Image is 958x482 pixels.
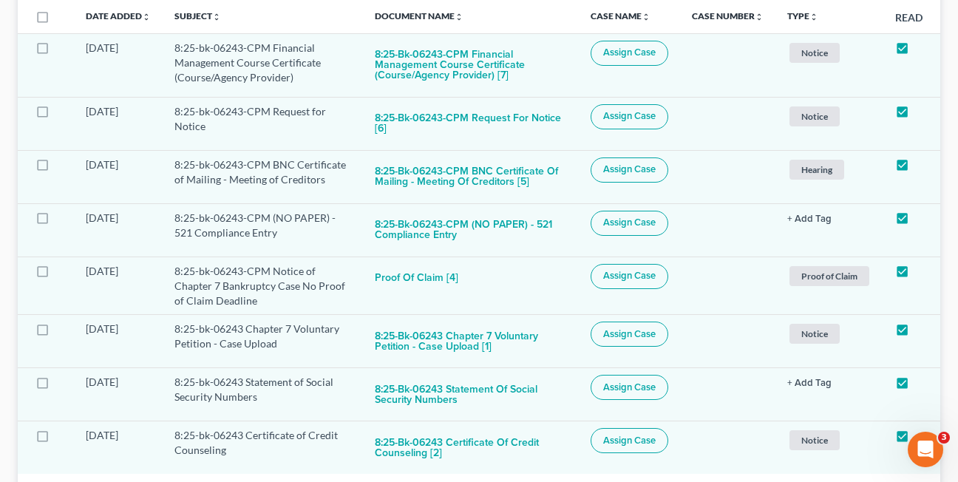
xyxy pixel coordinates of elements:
span: 3 [938,432,950,444]
button: 8:25-bk-06243 Certificate of Credit Counseling [2] [375,428,567,468]
td: 8:25-bk-06243-CPM Financial Management Course Certificate (Course/Agency Provider) [163,33,363,97]
a: Case Nameunfold_more [591,10,650,21]
button: + Add Tag [787,379,832,388]
td: [DATE] [74,257,163,314]
button: Assign Case [591,211,668,236]
span: Assign Case [603,381,656,393]
td: 8:25-bk-06243 Certificate of Credit Counseling [163,421,363,475]
span: Assign Case [603,217,656,228]
a: Case Numberunfold_more [692,10,764,21]
a: Subjectunfold_more [174,10,221,21]
a: Notice [787,428,872,452]
i: unfold_more [212,13,221,21]
span: Assign Case [603,47,656,58]
a: Document Nameunfold_more [375,10,463,21]
button: Assign Case [591,322,668,347]
span: Notice [789,430,840,450]
span: Assign Case [603,163,656,175]
button: 8:25-bk-06243-CPM Financial Management Course Certificate (Course/Agency Provider) [7] [375,41,567,91]
button: 8:25-bk-06243-CPM Request for Notice [6] [375,104,567,144]
span: Assign Case [603,328,656,340]
a: + Add Tag [787,375,872,390]
button: 8:25-bk-06243-CPM BNC Certificate of Mailing - Meeting of Creditors [5] [375,157,567,197]
button: Assign Case [591,157,668,183]
i: unfold_more [755,13,764,21]
td: 8:25-bk-06243-CPM Notice of Chapter 7 Bankruptcy Case No Proof of Claim Deadline [163,257,363,314]
a: Notice [787,41,872,65]
td: 8:25-bk-06243 Chapter 7 Voluntary Petition - Case Upload [163,315,363,368]
span: Proof of Claim [789,266,869,286]
td: [DATE] [74,315,163,368]
button: Assign Case [591,375,668,400]
a: Typeunfold_more [787,10,818,21]
a: Date Addedunfold_more [86,10,151,21]
button: Assign Case [591,428,668,453]
i: unfold_more [455,13,463,21]
td: [DATE] [74,421,163,475]
td: 8:25-bk-06243-CPM BNC Certificate of Mailing - Meeting of Creditors [163,150,363,203]
button: 8:25-bk-06243 Statement of Social Security Numbers [375,375,567,415]
button: 8:25-bk-06243 Chapter 7 Voluntary Petition - Case Upload [1] [375,322,567,361]
span: Notice [789,106,840,126]
td: [DATE] [74,97,163,150]
a: Notice [787,322,872,346]
i: unfold_more [642,13,650,21]
button: + Add Tag [787,214,832,224]
td: 8:25-bk-06243-CPM Request for Notice [163,97,363,150]
span: Assign Case [603,270,656,282]
button: Assign Case [591,104,668,129]
button: Assign Case [591,264,668,289]
i: unfold_more [142,13,151,21]
td: 8:25-bk-06243-CPM (NO PAPER) - 521 Compliance Entry [163,203,363,257]
button: 8:25-bk-06243-CPM (NO PAPER) - 521 Compliance Entry [375,211,567,251]
i: unfold_more [809,13,818,21]
span: Hearing [789,160,844,180]
td: 8:25-bk-06243 Statement of Social Security Numbers [163,368,363,421]
td: [DATE] [74,150,163,203]
a: Proof of Claim [787,264,872,288]
a: Hearing [787,157,872,182]
a: Notice [787,104,872,129]
td: [DATE] [74,368,163,421]
button: Proof of Claim [4] [375,264,458,293]
td: [DATE] [74,203,163,257]
button: Assign Case [591,41,668,66]
span: Notice [789,43,840,63]
span: Assign Case [603,435,656,447]
td: [DATE] [74,33,163,97]
span: Notice [789,324,840,344]
a: + Add Tag [787,211,872,225]
label: Read [895,10,923,25]
span: Assign Case [603,110,656,122]
iframe: Intercom live chat [908,432,943,467]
